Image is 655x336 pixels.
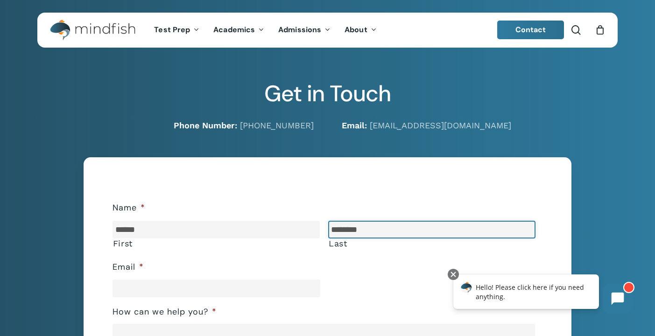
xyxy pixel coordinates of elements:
[113,239,320,248] label: First
[113,262,144,273] label: Email
[515,25,546,35] span: Contact
[37,13,618,48] header: Main Menu
[278,25,321,35] span: Admissions
[147,26,206,34] a: Test Prep
[213,25,255,35] span: Academics
[113,203,145,213] label: Name
[206,26,271,34] a: Academics
[147,13,383,48] nav: Main Menu
[154,25,190,35] span: Test Prep
[113,307,217,317] label: How can we help you?
[345,25,367,35] span: About
[370,120,511,130] a: [EMAIL_ADDRESS][DOMAIN_NAME]
[37,80,618,107] h2: Get in Touch
[595,25,605,35] a: Cart
[338,26,384,34] a: About
[174,120,237,130] strong: Phone Number:
[329,239,535,248] label: Last
[271,26,338,34] a: Admissions
[342,120,367,130] strong: Email:
[497,21,564,39] a: Contact
[240,120,314,130] a: [PHONE_NUMBER]
[444,267,642,323] iframe: Chatbot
